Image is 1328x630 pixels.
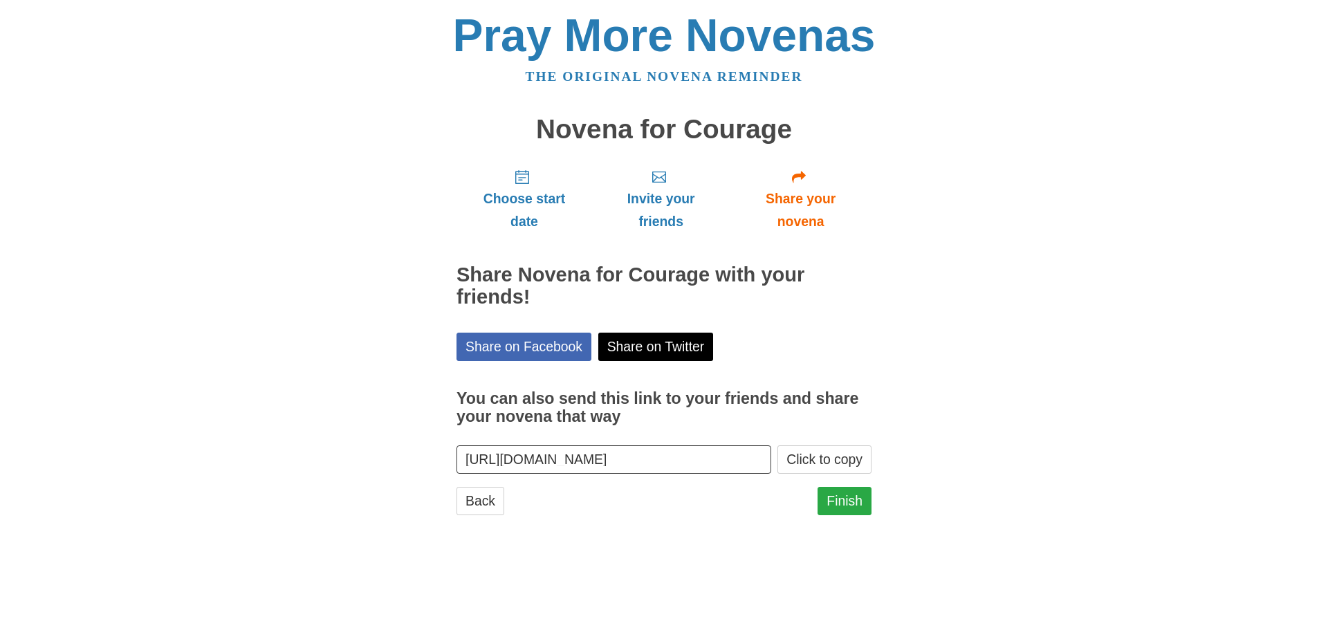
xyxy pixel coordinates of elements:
[606,187,716,233] span: Invite your friends
[592,158,730,240] a: Invite your friends
[453,10,876,61] a: Pray More Novenas
[598,333,714,361] a: Share on Twitter
[456,115,871,145] h1: Novena for Courage
[456,390,871,425] h3: You can also send this link to your friends and share your novena that way
[730,158,871,240] a: Share your novena
[526,69,803,84] a: The original novena reminder
[456,487,504,515] a: Back
[456,333,591,361] a: Share on Facebook
[456,158,592,240] a: Choose start date
[744,187,858,233] span: Share your novena
[818,487,871,515] a: Finish
[456,264,871,308] h2: Share Novena for Courage with your friends!
[777,445,871,474] button: Click to copy
[470,187,578,233] span: Choose start date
